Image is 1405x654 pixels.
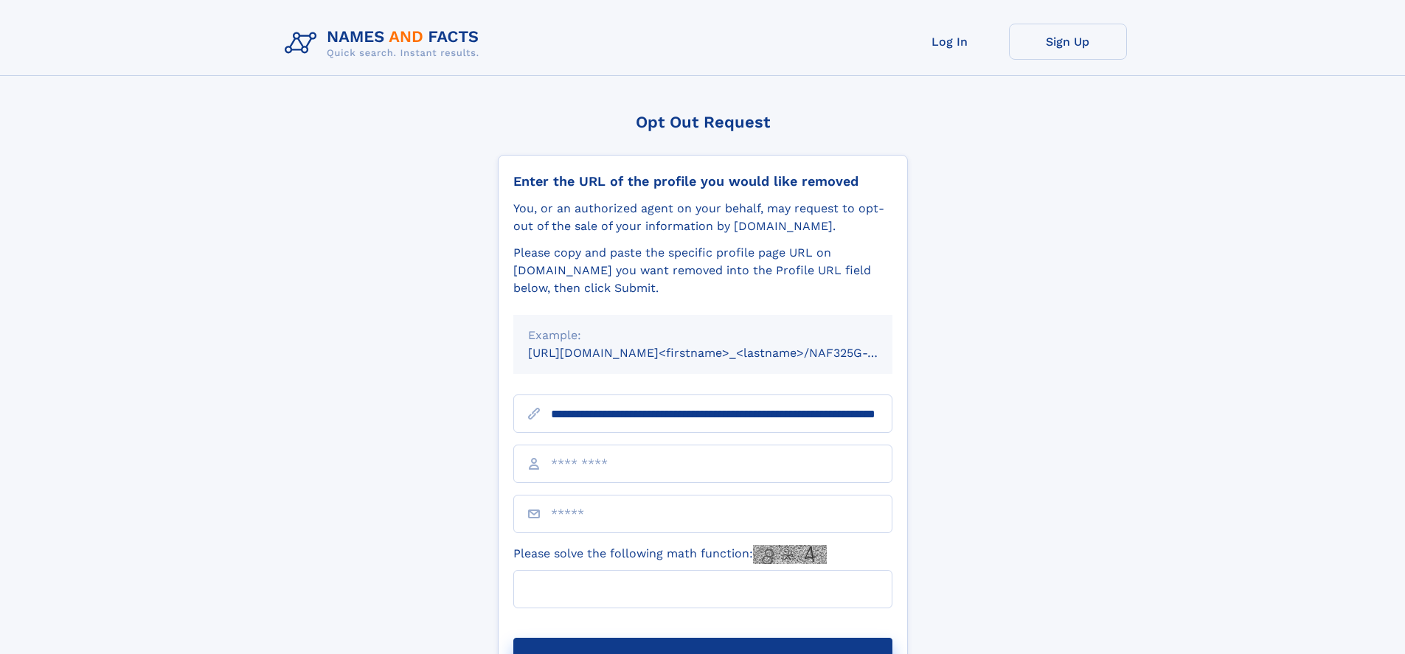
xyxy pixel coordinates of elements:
[891,24,1009,60] a: Log In
[528,327,878,344] div: Example:
[513,173,892,189] div: Enter the URL of the profile you would like removed
[498,113,908,131] div: Opt Out Request
[1009,24,1127,60] a: Sign Up
[279,24,491,63] img: Logo Names and Facts
[528,346,920,360] small: [URL][DOMAIN_NAME]<firstname>_<lastname>/NAF325G-xxxxxxxx
[513,200,892,235] div: You, or an authorized agent on your behalf, may request to opt-out of the sale of your informatio...
[513,545,827,564] label: Please solve the following math function:
[513,244,892,297] div: Please copy and paste the specific profile page URL on [DOMAIN_NAME] you want removed into the Pr...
